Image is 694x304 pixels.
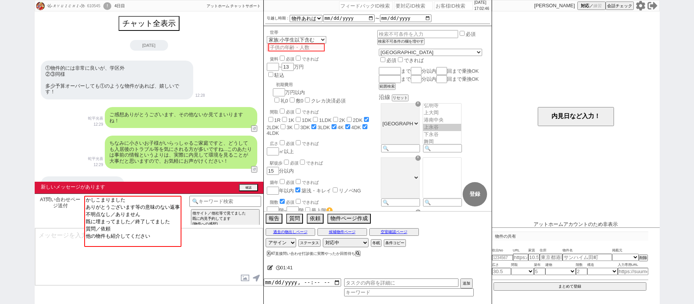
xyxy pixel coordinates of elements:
option: 舞岡 [423,138,461,146]
button: 会話チェック [606,2,634,10]
option: 弘明寺 [423,102,461,109]
div: そうですよね。 今は一軒家です… 良い物件あれば即内覧希望です。 電話で直接お話しは可能ですか？ [41,176,124,215]
button: ↺ [251,166,257,173]
div: 610545 [85,3,102,9]
option: ありがとうございます等の意味のない返事 [85,204,181,211]
option: 不明点なし／ありません [85,211,181,218]
button: まとめて登録 [494,282,647,291]
div: ちなみに小さいお子様がいらっしゃるご家庭ですと、どうしても入居後のトラブル等を気にされる方が多いですね...このあたりは事前の情報というよりは、実際に内見して環境を見ることが大事だと思いますので... [105,136,257,168]
p: 12:29 [88,162,103,168]
button: 確認 [239,184,258,191]
span: 練習 [593,3,602,9]
button: X [267,251,271,256]
input: 🔍キーワード検索 [189,196,261,207]
button: 質問 [286,214,303,224]
span: 階数 [576,262,587,268]
div: ご感想ありがとうございます、その他ないか見てまいりますね！ [105,107,257,128]
input: お客様ID検索 [434,1,473,10]
button: 内見日など入力！ [538,107,614,126]
span: 会話チェック [607,3,632,9]
div: [DATE] [130,40,168,51]
button: 冬眠 [371,239,381,247]
input: https://suumo.jp/chintai/jnc_000022489271 [513,254,528,261]
input: フィードバックID検索 [339,1,393,10]
div: 4日目 [114,3,125,9]
span: 間取 [511,262,534,268]
label: 〜 [375,16,379,21]
span: アットホーム チャットサポート [207,4,261,8]
option: 既に埋まってました／終了してました [85,218,181,226]
span: 構造 [587,262,618,268]
p: 蛇平光喜 [88,156,103,162]
span: 建物 [545,262,576,268]
span: 築年 [534,262,545,268]
span: 広さ [492,262,511,268]
button: 依頼 [307,214,324,224]
span: 新しいメッセージがあります [41,184,239,191]
img: 0h1TVjp4u-bnt7E3zD8k8QBAtDbRFYYjdpBycmHE0UNkpOIS19ViYpGE0UMkgRIS4qACYmHU1DN0N3ABkdZUWST3wjMExBIy0... [36,2,45,10]
option: 他の物件も紹介してください [85,233,181,240]
input: 5 [534,268,545,275]
input: https://suumo.jp/chintai/jnc_000022489271 [618,268,648,275]
input: タスクの内容を詳細に [344,278,458,287]
span: 対応 [581,3,589,9]
p: 蛇平光喜 [88,115,103,122]
button: 候補物件ページ [317,228,367,236]
input: 2 [576,268,587,275]
p: 12:29 [88,122,103,128]
span: 入力専用URL [618,262,648,268]
button: ↺ [251,125,257,132]
span: URL [513,248,528,254]
div: ꧁𐬹𝑅𝑌𝑈𝐼𝐶𝐻𝐼𐬹꧂ [46,3,85,9]
button: 過去の物出しページ [266,228,315,236]
span: 吹出No [492,248,513,254]
p: [PERSON_NAME] [534,3,575,9]
button: 他サイト／他社等で見てました 既に内見予約してます (物件への感想) [191,209,260,228]
button: ステータス [298,239,321,247]
option: 下永谷 [423,131,461,138]
div: ①物件的には非常に良いが、学区外 ②③同様 多少予算オーバーしても①のような物件があれば、嬉しいです！ [41,61,193,99]
button: チャット全表示 [119,16,180,31]
button: 物件ページ作成 [327,214,371,224]
p: 物件の共有 [492,232,648,241]
p: 12:28 [196,93,205,99]
button: 報告 [266,214,282,224]
button: 条件コピー [384,239,406,247]
span: 01:41 [280,265,293,270]
input: 子供の年齢・人数 [268,43,325,51]
input: 10.5 [528,254,540,261]
span: 家賃 [528,248,540,254]
p: 17:02:46 [474,6,489,12]
option: 港南中央 [423,117,461,124]
div: AT直接問い合わせ打診後に実際やったか回答待ち [267,251,363,256]
span: 物件名 [563,248,612,254]
button: 対応／練習 [577,2,606,10]
button: 削除 [639,254,648,261]
option: 上永谷 [423,124,461,131]
span: 掲載元 [612,248,622,254]
span: AT問い合わせページ送付 [38,197,82,208]
p: アットホームアカウントのため非表示 [534,221,618,227]
button: 登録 [463,182,487,206]
input: 東京都港区海岸３ [540,254,563,261]
input: サンハイム田町 [563,254,612,261]
input: 30.5 [492,268,511,275]
option: かしこまりました [85,197,181,204]
span: 住所 [540,248,563,254]
input: 1234567 [492,255,513,261]
input: キーワード [344,288,474,296]
label: 引越し時期： [267,15,290,21]
div: ! [103,2,111,10]
option: 上大岡 [423,109,461,117]
button: 空室確認ページ [369,228,419,236]
button: 追加 [460,278,473,288]
input: 要対応ID検索 [394,1,433,10]
option: 質問／依頼 [85,226,181,233]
